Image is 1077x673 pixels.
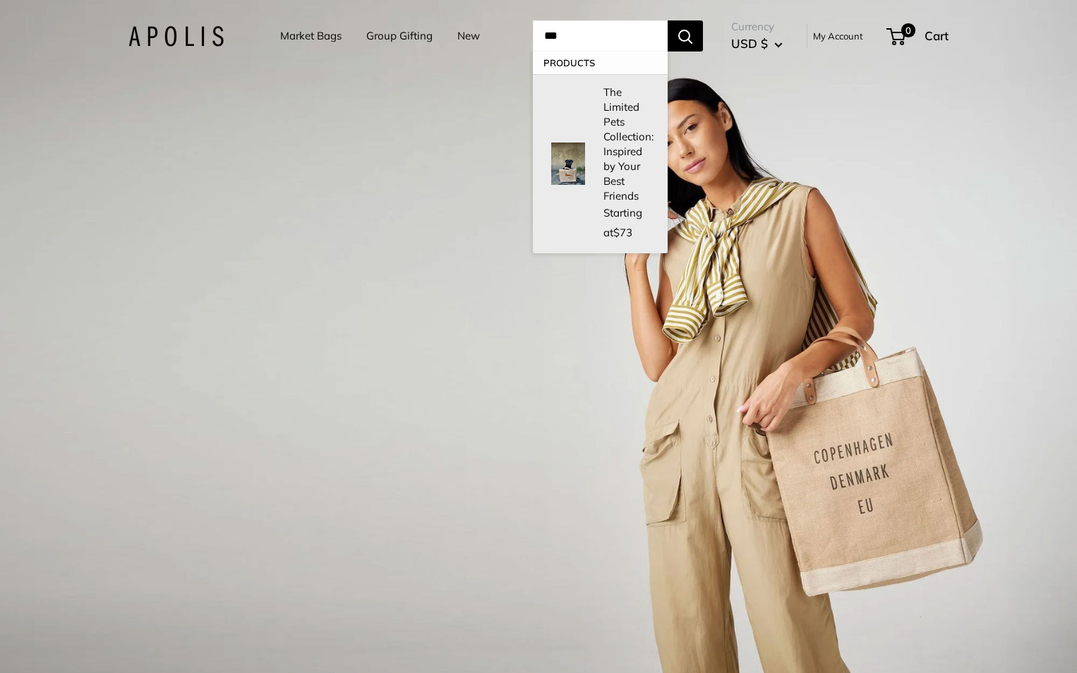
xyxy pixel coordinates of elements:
[925,28,949,43] span: Cart
[731,17,783,37] span: Currency
[533,20,668,51] input: Search...
[128,26,224,47] img: Apolis
[613,226,632,239] span: $73
[888,25,949,47] a: 0 Cart
[280,26,342,46] a: Market Bags
[533,51,668,74] p: Products
[668,20,703,51] button: Search
[366,26,433,46] a: Group Gifting
[603,85,654,203] p: The Limited Pets Collection: Inspired by Your Best Friends
[901,23,915,37] span: 0
[547,143,589,185] img: The Limited Pets Collection: Inspired by Your Best Friends
[533,74,668,253] a: The Limited Pets Collection: Inspired by Your Best Friends The Limited Pets Collection: Inspired ...
[731,36,768,51] span: USD $
[731,32,783,55] button: USD $
[813,28,863,44] a: My Account
[603,206,642,239] span: Starting at
[457,26,480,46] a: New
